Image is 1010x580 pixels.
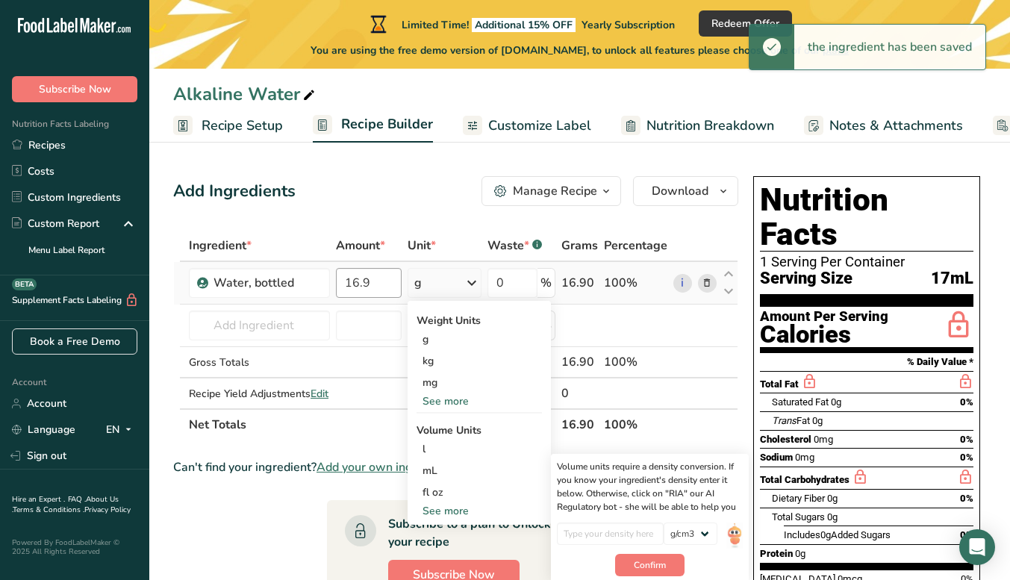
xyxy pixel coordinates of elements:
a: Privacy Policy [84,505,131,515]
input: Add Ingredient [189,311,330,340]
div: Calories [760,324,888,346]
div: Can't find your ingredient? [173,458,738,476]
div: g [414,274,422,292]
div: 100% [604,274,667,292]
span: You are using the free demo version of [DOMAIN_NAME], to unlock all features please choose one of... [311,43,849,58]
a: Notes & Attachments [804,109,963,143]
button: Confirm [615,554,685,576]
div: Recipe Yield Adjustments [189,386,330,402]
span: Percentage [604,237,667,255]
a: FAQ . [68,494,86,505]
span: 0% [960,493,973,504]
span: Grams [561,237,598,255]
span: 0% [960,452,973,463]
button: Download [633,176,738,206]
div: Open Intercom Messenger [959,529,995,565]
div: Amount Per Serving [760,310,888,324]
div: Custom Report [12,216,99,231]
span: Amount [336,237,385,255]
div: See more [417,503,542,519]
th: 100% [601,408,670,440]
a: Nutrition Breakdown [621,109,774,143]
a: About Us . [12,494,119,515]
span: Customize Label [488,116,591,136]
div: 1 Serving Per Container [760,255,973,269]
div: mL [423,463,536,478]
div: Waste [487,237,542,255]
span: Subscribe Now [39,81,111,97]
div: Water, bottled [213,274,321,292]
div: Volume Units [417,422,542,438]
a: Book a Free Demo [12,328,137,355]
a: Customize Label [463,109,591,143]
th: Net Totals [186,408,558,440]
span: Yearly Subscription [582,18,675,32]
span: Total Sugars [772,511,825,523]
span: 0g [820,529,831,540]
input: Type your density here [557,523,664,545]
span: 0% [960,396,973,408]
a: i [673,274,692,293]
div: Powered By FoodLabelMaker © 2025 All Rights Reserved [12,538,137,556]
a: Recipe Setup [173,109,283,143]
i: Trans [772,415,797,426]
th: 16.90 [558,408,601,440]
div: the ingredient has been saved [794,25,985,69]
a: Hire an Expert . [12,494,65,505]
div: 16.90 [561,274,598,292]
span: Total Carbohydrates [760,474,850,485]
span: Ingredient [189,237,252,255]
div: 16.90 [561,353,598,371]
span: 0mg [795,452,814,463]
span: Dietary Fiber [772,493,825,504]
span: 0g [795,548,805,559]
span: 0g [831,396,841,408]
span: 0mg [814,434,833,445]
button: Manage Recipe [481,176,621,206]
span: Protein [760,548,793,559]
span: Cholesterol [760,434,811,445]
div: Gross Totals [189,355,330,370]
span: Sodium [760,452,793,463]
div: Volume units require a density conversion. If you know your ingredient's density enter it below. ... [557,460,743,514]
div: g [417,328,542,350]
a: Terms & Conditions . [13,505,84,515]
span: Redeem Offer [711,16,779,31]
button: Subscribe Now [12,76,137,102]
section: % Daily Value * [760,353,973,371]
a: Recipe Builder [313,107,433,143]
span: Confirm [634,558,666,572]
button: Redeem Offer [699,10,792,37]
div: EN [106,421,137,439]
div: See more [417,393,542,409]
div: 0 [561,384,598,402]
span: 0g [827,511,838,523]
span: Download [652,182,708,200]
span: 0% [960,434,973,445]
div: fl oz [423,484,536,500]
div: Add Ingredients [173,179,296,204]
span: Fat [772,415,810,426]
span: Saturated Fat [772,396,829,408]
h1: Nutrition Facts [760,183,973,252]
div: Manage Recipe [513,182,597,200]
div: kg [417,350,542,372]
span: Edit [311,387,328,401]
div: Alkaline Water [173,81,318,107]
span: Add your own ingredient [317,458,452,476]
span: Additional 15% OFF [472,18,576,32]
span: 0g [812,415,823,426]
div: Limited Time! [367,15,675,33]
img: ai-bot.1dcbe71.gif [726,523,743,549]
div: Subscribe to a plan to Unlock your recipe [388,515,555,551]
span: Total Fat [760,378,799,390]
a: Language [12,417,75,443]
div: 100% [604,353,667,371]
span: Nutrition Breakdown [646,116,774,136]
div: mg [417,372,542,393]
span: Serving Size [760,269,852,288]
span: Includes Added Sugars [784,529,891,540]
span: Recipe Setup [202,116,283,136]
div: Weight Units [417,313,542,328]
div: l [423,441,536,457]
